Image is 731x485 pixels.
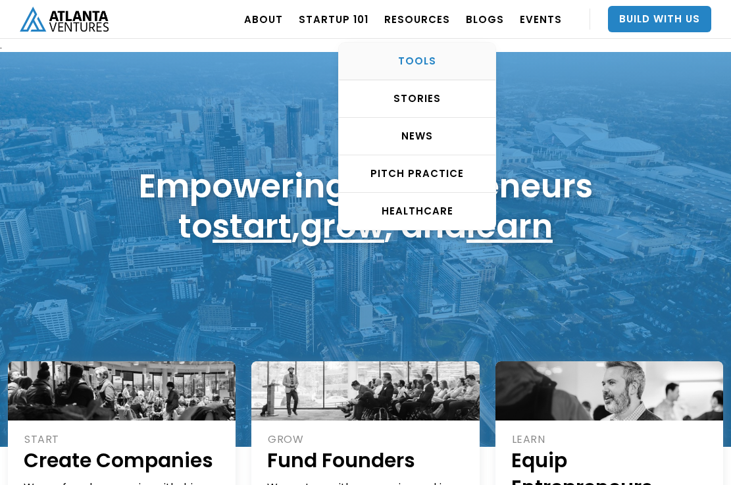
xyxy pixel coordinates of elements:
[339,167,495,180] div: Pitch Practice
[512,432,709,447] div: LEARN
[24,432,221,447] div: START
[268,432,465,447] div: GROW
[384,1,450,38] a: RESOURCES
[339,80,495,118] a: STORIES
[339,118,495,155] a: NEWS
[466,1,504,38] a: BLOGS
[339,55,495,68] div: TOOLS
[244,1,283,38] a: ABOUT
[339,193,495,230] a: HEALTHCARE
[267,447,465,474] h1: Fund Founders
[339,43,495,80] a: TOOLS
[339,205,495,218] div: HEALTHCARE
[339,92,495,105] div: STORIES
[520,1,562,38] a: EVENTS
[300,203,384,249] a: grow
[608,6,711,32] a: Build With Us
[339,130,495,143] div: NEWS
[213,203,291,249] a: start
[299,1,368,38] a: Startup 101
[339,155,495,193] a: Pitch Practice
[139,166,593,246] h1: Empowering entrepreneurs to , , and
[24,447,221,474] h1: Create Companies
[466,203,553,249] a: learn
